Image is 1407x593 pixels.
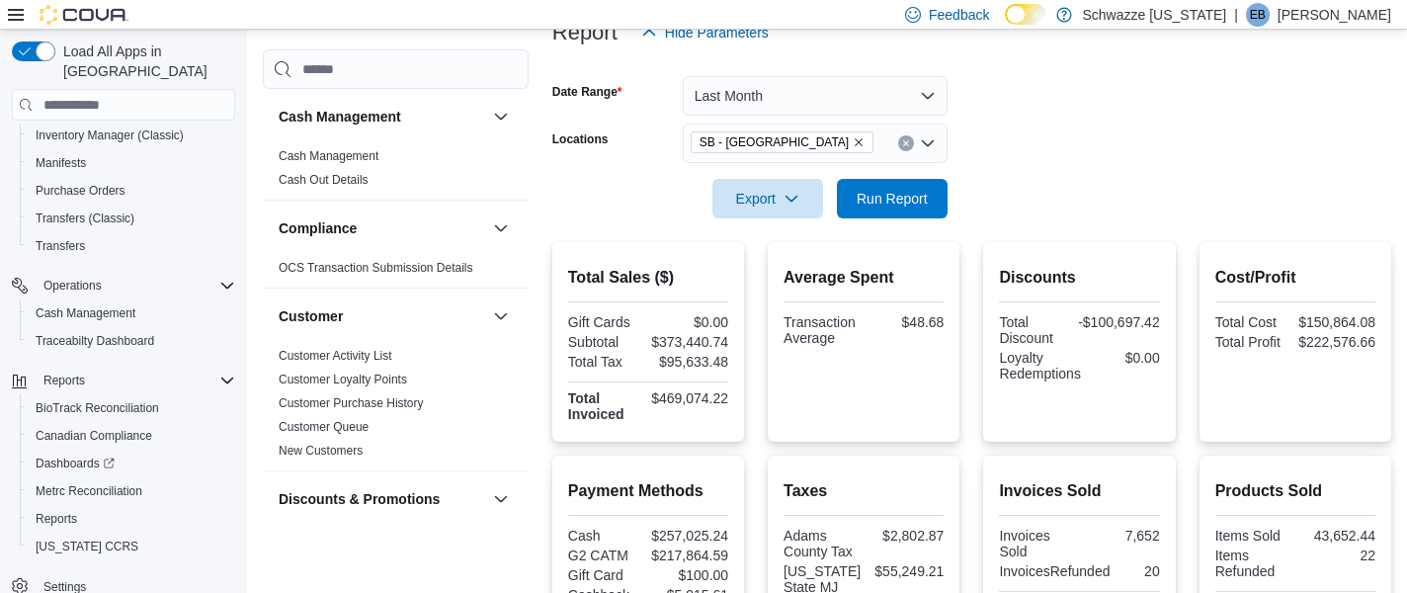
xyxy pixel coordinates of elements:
[712,179,823,218] button: Export
[999,479,1159,503] h2: Invoices Sold
[43,373,85,388] span: Reports
[36,274,235,297] span: Operations
[929,5,989,25] span: Feedback
[28,396,167,420] a: BioTrack Reconciliation
[1215,314,1290,330] div: Total Cost
[43,278,102,294] span: Operations
[20,149,243,177] button: Manifests
[279,306,343,326] h3: Customer
[20,327,243,355] button: Traceabilty Dashboard
[568,479,728,503] h2: Payment Methods
[920,135,936,151] button: Open list of options
[36,305,135,321] span: Cash Management
[999,314,1070,346] div: Total Discount
[1005,25,1006,26] span: Dark Mode
[1234,3,1238,27] p: |
[28,479,150,503] a: Metrc Reconciliation
[1078,314,1160,330] div: -$100,697.42
[784,266,944,290] h2: Average Spent
[1298,334,1375,350] div: $222,576.66
[1250,3,1266,27] span: EB
[36,369,93,392] button: Reports
[999,266,1159,290] h2: Discounts
[568,334,643,350] div: Subtotal
[1215,528,1291,544] div: Items Sold
[36,511,77,527] span: Reports
[28,535,235,558] span: Washington CCRS
[36,539,138,554] span: [US_STATE] CCRS
[784,528,860,559] div: Adams County Tax
[20,477,243,505] button: Metrc Reconciliation
[4,367,243,394] button: Reports
[868,314,944,330] div: $48.68
[279,489,440,509] h3: Discounts & Promotions
[36,400,159,416] span: BioTrack Reconciliation
[1215,266,1375,290] h2: Cost/Profit
[999,350,1081,381] div: Loyalty Redemptions
[837,179,948,218] button: Run Report
[691,131,873,153] span: SB - Federal Heights
[36,428,152,444] span: Canadian Compliance
[1215,548,1291,579] div: Items Refunded
[724,179,811,218] span: Export
[279,349,392,363] a: Customer Activity List
[1082,3,1226,27] p: Schwazze [US_STATE]
[279,489,485,509] button: Discounts & Promotions
[28,452,123,475] a: Dashboards
[28,234,93,258] a: Transfers
[279,107,401,127] h3: Cash Management
[36,183,125,199] span: Purchase Orders
[28,507,85,531] a: Reports
[36,127,184,143] span: Inventory Manager (Classic)
[20,205,243,232] button: Transfers (Classic)
[40,5,128,25] img: Cova
[1005,4,1046,25] input: Dark Mode
[279,373,407,386] a: Customer Loyalty Points
[489,487,513,511] button: Discounts & Promotions
[568,354,644,370] div: Total Tax
[568,567,644,583] div: Gift Card
[784,479,944,503] h2: Taxes
[552,21,618,44] h3: Report
[36,456,115,471] span: Dashboards
[36,211,134,226] span: Transfers (Classic)
[868,528,944,544] div: $2,802.87
[28,424,160,448] a: Canadian Compliance
[489,304,513,328] button: Customer
[651,548,728,563] div: $217,864.59
[263,344,529,470] div: Customer
[28,329,235,353] span: Traceabilty Dashboard
[651,334,728,350] div: $373,440.74
[36,238,85,254] span: Transfers
[568,390,624,422] strong: Total Invoiced
[1089,350,1160,366] div: $0.00
[279,107,485,127] button: Cash Management
[28,207,142,230] a: Transfers (Classic)
[552,84,622,100] label: Date Range
[1299,528,1375,544] div: 43,652.44
[279,396,424,410] a: Customer Purchase History
[28,301,235,325] span: Cash Management
[279,218,485,238] button: Compliance
[28,179,133,203] a: Purchase Orders
[28,535,146,558] a: [US_STATE] CCRS
[869,563,944,579] div: $55,249.21
[4,272,243,299] button: Operations
[279,149,378,163] a: Cash Management
[28,507,235,531] span: Reports
[28,124,192,147] a: Inventory Manager (Classic)
[28,452,235,475] span: Dashboards
[263,256,529,288] div: Compliance
[36,155,86,171] span: Manifests
[652,314,728,330] div: $0.00
[552,131,609,147] label: Locations
[28,234,235,258] span: Transfers
[55,42,235,81] span: Load All Apps in [GEOGRAPHIC_DATA]
[28,396,235,420] span: BioTrack Reconciliation
[651,390,728,406] div: $469,074.22
[28,207,235,230] span: Transfers (Classic)
[568,528,643,544] div: Cash
[568,314,644,330] div: Gift Cards
[20,177,243,205] button: Purchase Orders
[36,333,154,349] span: Traceabilty Dashboard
